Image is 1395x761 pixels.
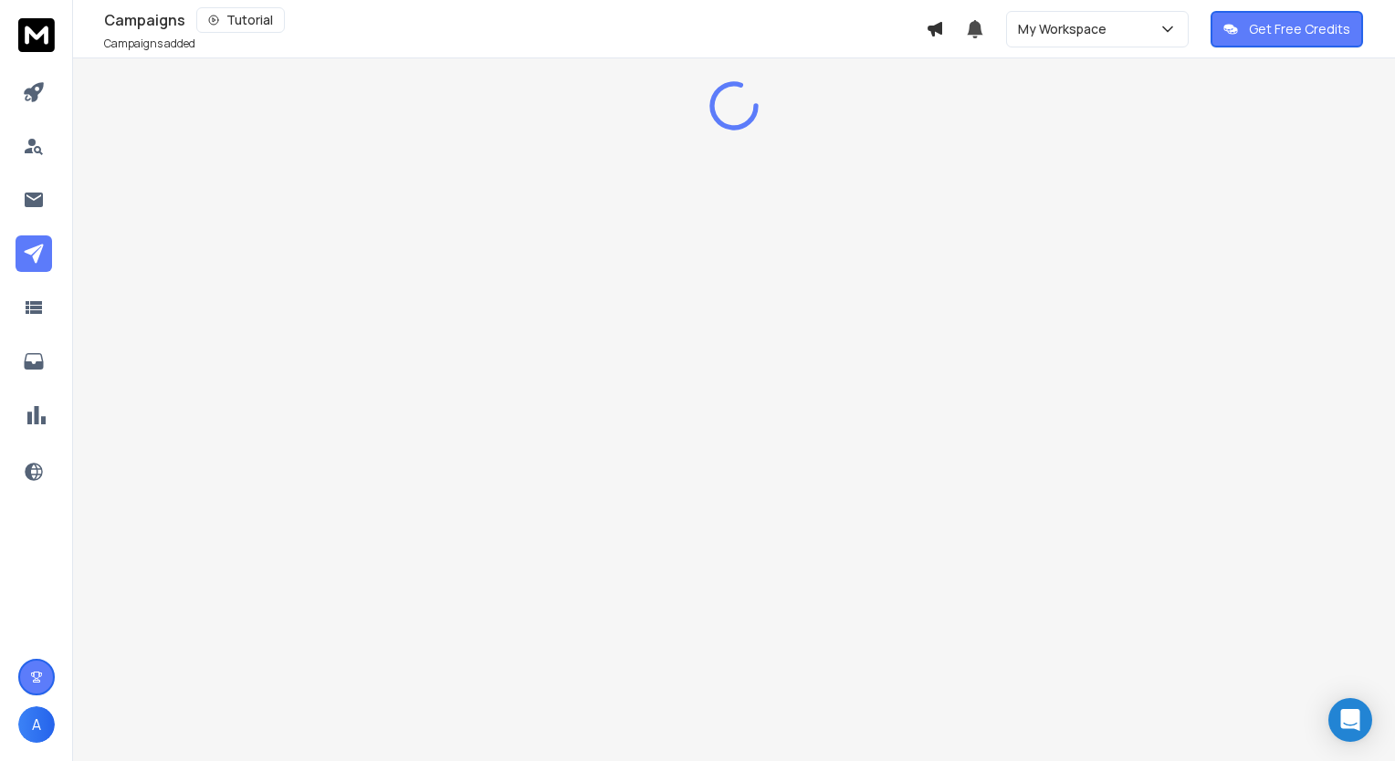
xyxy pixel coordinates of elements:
p: Campaigns added [104,36,195,51]
button: A [18,706,55,743]
p: My Workspace [1018,20,1114,38]
div: Open Intercom Messenger [1328,698,1372,742]
div: Campaigns [104,7,926,33]
p: Get Free Credits [1249,20,1350,38]
button: Get Free Credits [1211,11,1363,47]
button: Tutorial [196,7,285,33]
